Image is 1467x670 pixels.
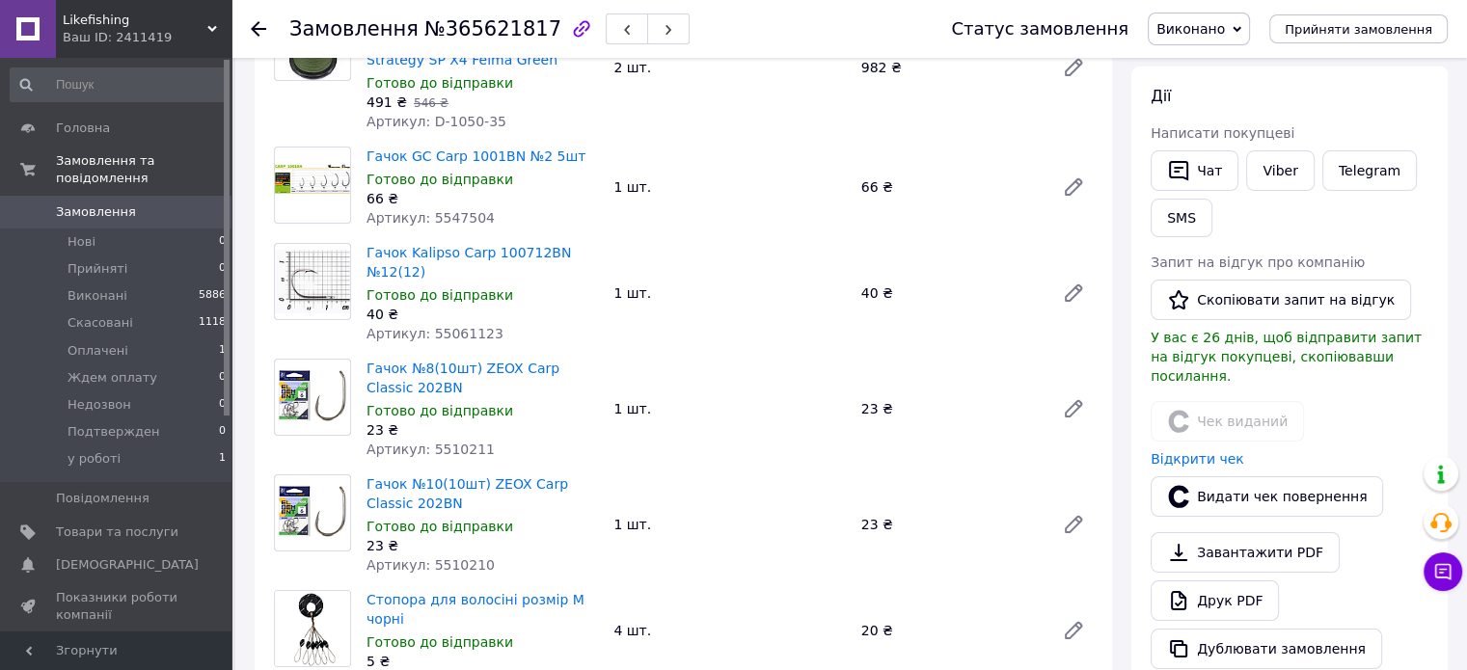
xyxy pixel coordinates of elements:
span: Готово до відправки [367,403,513,418]
span: Замовлення та повідомлення [56,152,231,187]
span: Прийняті [68,260,127,278]
span: Подтвержден [68,423,159,441]
a: Viber [1246,150,1314,191]
span: Готово до відправки [367,519,513,534]
span: 5886 [199,287,226,305]
span: Артикул: D-1050-35 [367,114,506,129]
span: [DEMOGRAPHIC_DATA] [56,556,199,574]
span: Готово до відправки [367,287,513,303]
span: 0 [219,260,226,278]
span: Готово до відправки [367,172,513,187]
span: 0 [219,233,226,251]
a: Редагувати [1054,48,1093,87]
div: 40 ₴ [367,305,598,324]
span: Виконані [68,287,127,305]
span: Ждем оплату [68,369,157,387]
a: Відкрити чек [1151,451,1244,467]
a: Редагувати [1054,168,1093,206]
span: Написати покупцеві [1151,125,1294,141]
a: Редагувати [1054,274,1093,312]
a: Гачок №10(10шт) ZEOX Carp Classic 202BN [367,476,568,511]
span: Артикул: 5510210 [367,557,495,573]
img: Гачок №10(10шт) ZEOX Carp Classic 202BN [275,479,350,548]
button: Дублювати замовлення [1151,629,1382,669]
span: 0 [219,423,226,441]
div: 20 ₴ [854,617,1046,644]
img: Гачок №8(10шт) ZEOX Carp Classic 202BN [275,363,350,432]
div: 23 ₴ [854,511,1046,538]
span: У вас є 26 днів, щоб відправити запит на відгук покупцеві, скопіювавши посилання. [1151,330,1422,384]
span: 0 [219,396,226,414]
span: Головна [56,120,110,137]
span: Дії [1151,87,1171,105]
span: Прийняти замовлення [1285,22,1432,37]
span: 546 ₴ [414,96,448,110]
a: Редагувати [1054,389,1093,428]
span: 1 [219,450,226,468]
span: Товари та послуги [56,523,178,541]
a: Гачок №8(10шт) ZEOX Carp Classic 202BN [367,361,559,395]
span: у роботі [68,450,121,468]
div: 66 ₴ [367,189,598,208]
span: Готово до відправки [367,75,513,91]
span: Недозвон [68,396,131,414]
div: Ваш ID: 2411419 [63,29,231,46]
span: Нові [68,233,95,251]
div: 1 шт. [606,174,853,201]
a: Шнур 0.35 мм 1000 м 33.6 кг Strategy SP X4 Feima Green [367,33,572,67]
div: Статус замовлення [951,19,1128,39]
div: 40 ₴ [854,280,1046,307]
a: Гачок Kalipso Carp 100712BN №12(12) [367,245,571,280]
div: 23 ₴ [854,395,1046,422]
span: Готово до відправки [367,634,513,650]
span: 0 [219,369,226,387]
button: Чат з покупцем [1424,552,1462,591]
a: Редагувати [1054,505,1093,544]
input: Пошук [10,67,228,102]
span: №365621817 [424,17,561,40]
div: 66 ₴ [854,174,1046,201]
div: 4 шт. [606,617,853,644]
span: Виконано [1156,21,1225,37]
button: Прийняти замовлення [1269,14,1448,43]
span: 491 ₴ [367,94,407,110]
span: Повідомлення [56,490,149,507]
div: 2 шт. [606,54,853,81]
div: 23 ₴ [367,420,598,440]
a: Гачок GC Carp 1001BN №2 5шт [367,148,585,164]
button: SMS [1151,199,1212,237]
div: Повернутися назад [251,19,266,39]
span: 1 [219,342,226,360]
a: Telegram [1322,150,1417,191]
a: Редагувати [1054,611,1093,650]
span: Показники роботи компанії [56,589,178,624]
span: Замовлення [289,17,419,40]
img: Гачок GC Carp 1001BN №2 5шт [275,163,350,207]
span: Запит на відгук про компанію [1151,255,1365,270]
span: Артикул: 55061123 [367,326,503,341]
span: Замовлення [56,203,136,221]
img: Стопора для волосіні розмір M чорні [275,591,350,666]
span: Артикул: 5547504 [367,210,495,226]
span: Артикул: 5510211 [367,442,495,457]
div: 982 ₴ [854,54,1046,81]
span: Likefishing [63,12,207,29]
span: Скасовані [68,314,133,332]
span: 1118 [199,314,226,332]
a: Завантажити PDF [1151,532,1340,573]
a: Стопора для волосіні розмір M чорні [367,592,584,627]
a: Друк PDF [1151,580,1279,621]
div: 1 шт. [606,280,853,307]
div: 1 шт. [606,511,853,538]
div: 1 шт. [606,395,853,422]
button: Видати чек повернення [1151,476,1383,517]
img: Гачок Kalipso Carp 100712BN №12(12) [275,250,350,313]
button: Чат [1151,150,1238,191]
div: 23 ₴ [367,536,598,555]
button: Скопіювати запит на відгук [1151,280,1411,320]
span: Оплачені [68,342,128,360]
